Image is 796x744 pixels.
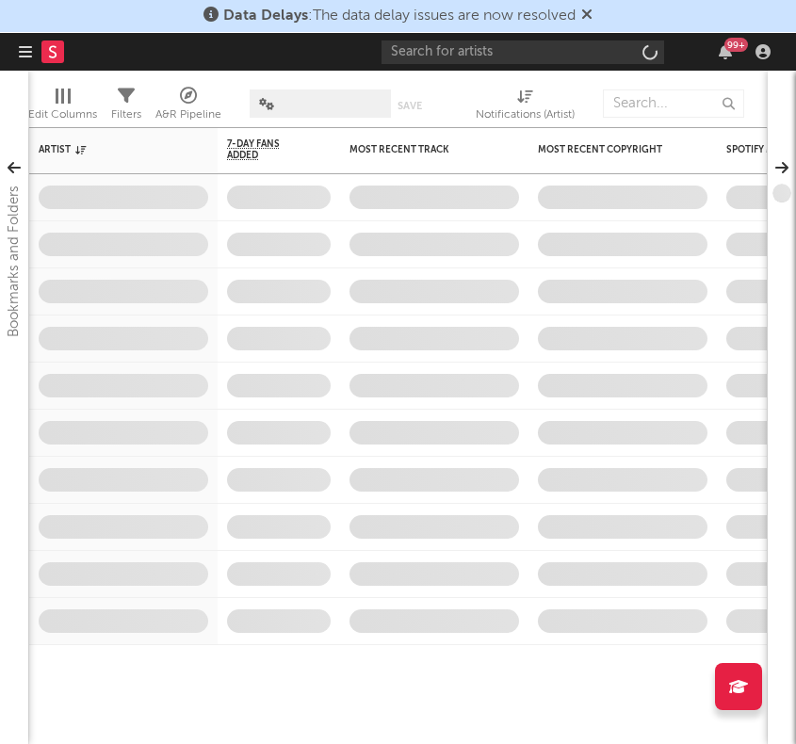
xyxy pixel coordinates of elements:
div: Artist [39,144,180,155]
div: A&R Pipeline [155,104,221,126]
span: Data Delays [223,8,308,24]
button: Save [398,101,422,111]
div: Notifications (Artist) [476,104,575,126]
div: A&R Pipeline [155,80,221,135]
div: Edit Columns [28,104,97,126]
input: Search for artists [382,40,664,64]
div: Edit Columns [28,80,97,135]
span: 7-Day Fans Added [227,138,302,161]
input: Search... [603,89,744,118]
div: Filters [111,104,141,126]
span: Dismiss [581,8,593,24]
div: Most Recent Track [349,144,491,155]
button: 99+ [719,44,732,59]
div: Bookmarks and Folders [3,186,25,337]
span: : The data delay issues are now resolved [223,8,576,24]
div: Filters [111,80,141,135]
div: 99 + [724,38,748,52]
div: Notifications (Artist) [476,80,575,135]
div: Most Recent Copyright [538,144,679,155]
